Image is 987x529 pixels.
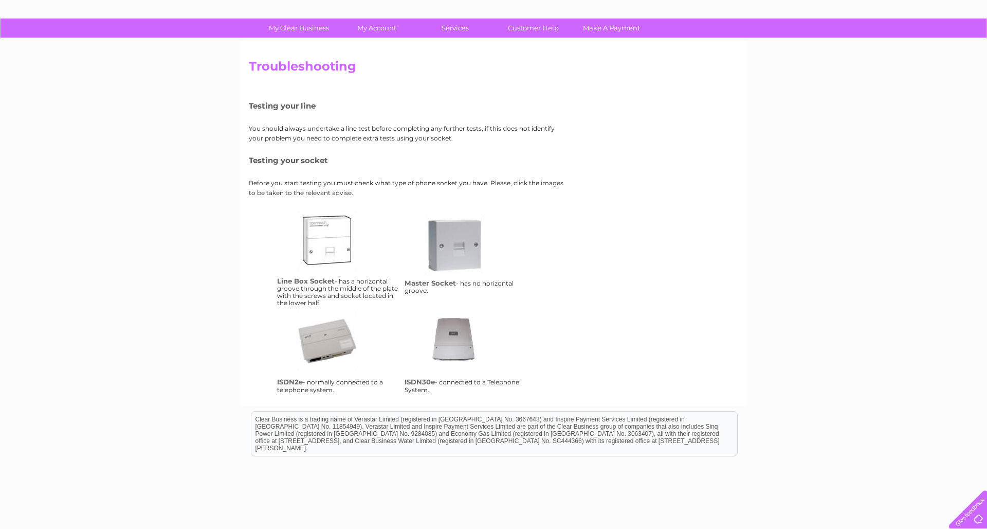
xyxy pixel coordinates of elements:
[249,124,568,143] p: You should always undertake a line test before completing any further tests, if this does not ide...
[491,19,576,38] a: Customer Help
[569,19,654,38] a: Make A Payment
[402,309,529,396] td: - connected to a Telephone System.
[861,44,891,51] a: Telecoms
[919,44,944,51] a: Contact
[793,5,864,18] a: 0333 014 3131
[249,101,568,110] h5: Testing your line
[402,208,529,309] td: - has no horizontal groove.
[34,27,87,58] img: logo.png
[257,19,341,38] a: My Clear Business
[425,215,507,297] a: ms
[832,44,854,51] a: Energy
[297,311,379,394] a: isdn2e
[335,19,419,38] a: My Account
[297,210,379,293] a: lbs
[275,208,402,309] td: - has a horizontal groove through the middle of the plate with the screws and socket located in t...
[249,156,568,165] h5: Testing your socket
[249,178,568,198] p: Before you start testing you must check what type of phone socket you have. Please, click the ima...
[405,378,435,386] h4: ISDN30e
[277,277,335,285] h4: Line Box Socket
[251,6,737,50] div: Clear Business is a trading name of Verastar Limited (registered in [GEOGRAPHIC_DATA] No. 3667643...
[249,59,738,79] h2: Troubleshooting
[275,309,402,396] td: - normally connected to a telephone system.
[425,311,507,394] a: isdn30e
[953,44,977,51] a: Log out
[277,378,303,386] h4: ISDN2e
[413,19,498,38] a: Services
[405,279,456,287] h4: Master Socket
[898,44,912,51] a: Blog
[806,44,826,51] a: Water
